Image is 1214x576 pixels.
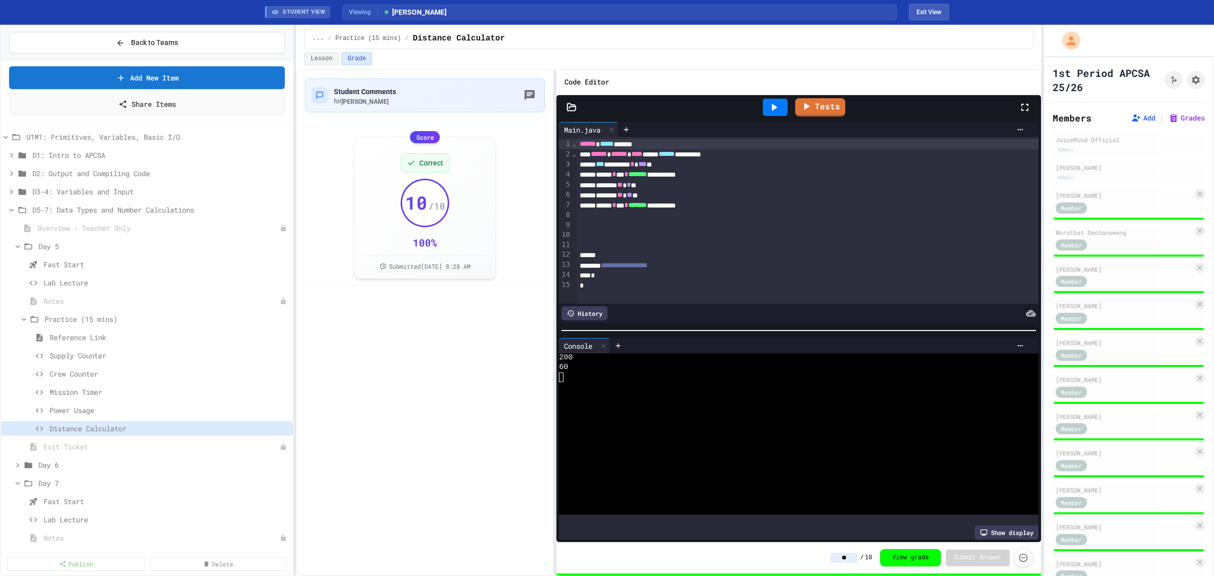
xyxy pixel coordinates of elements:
span: Lab Lecture [44,514,289,525]
div: [PERSON_NAME] [1056,301,1193,310]
div: [PERSON_NAME] [1056,448,1193,458]
span: Member [1061,461,1082,470]
span: D2: Output and Compiling Code [32,168,289,179]
button: Click to see fork details [1164,71,1183,89]
span: / [860,554,863,562]
button: Exit student view [909,4,949,20]
div: Unpublished [280,225,287,232]
div: 100 % [413,235,437,250]
span: Distance Calculator [413,32,505,45]
span: / [405,34,409,43]
span: Day 5 [38,241,289,252]
div: JuiceMind Official [1056,135,1202,144]
span: Overview - Teacher Only [37,223,280,233]
div: Console [559,338,610,353]
iframe: chat widget [1130,491,1204,534]
div: 2 [559,149,572,159]
div: Show display [975,525,1038,540]
div: 10 [559,230,572,240]
span: Supply Counter [50,350,289,361]
span: Fast Start [44,496,289,507]
span: [PERSON_NAME] [341,98,388,105]
div: History [561,306,608,320]
div: Unpublished [280,534,287,542]
div: 5 [559,180,572,190]
div: Score [410,131,440,143]
span: Fast Start [44,259,289,270]
span: 60 [559,363,568,373]
span: Member [1061,498,1082,507]
button: Assignment Settings [1187,71,1205,89]
div: Unpublished [280,298,287,305]
span: [PERSON_NAME] [383,7,447,18]
button: Submit Answer [946,550,1010,566]
span: / [328,34,331,43]
div: [PERSON_NAME] [1056,191,1193,200]
div: 4 [559,170,572,180]
div: Console [559,341,597,351]
div: 12 [559,250,572,260]
span: D1: Intro to APCSA [32,150,289,160]
span: Crew Counter [50,368,289,379]
div: [PERSON_NAME] [1056,522,1193,531]
div: [PERSON_NAME] [1056,412,1193,421]
h2: Members [1053,111,1092,125]
span: Notes [44,296,280,306]
span: / 10 [428,199,445,213]
span: Member [1061,424,1082,433]
span: Member [1061,240,1082,250]
div: 13 [559,260,572,270]
div: 7 [559,200,572,210]
button: Back to Teams [9,32,285,54]
div: [PERSON_NAME] [1056,559,1193,568]
span: Notes [44,532,280,543]
div: [PERSON_NAME] [1056,338,1193,347]
span: 200 [559,353,573,363]
div: [PERSON_NAME] [1056,375,1193,384]
span: Fold line [572,140,577,148]
span: Day 7 [38,478,289,488]
div: for [334,97,396,106]
span: U1M1: Primitives, Variables, Basic I/O [26,132,289,142]
span: D5-7: Data Types and Number Calculations [32,204,289,215]
button: Add [1131,113,1155,123]
span: | [1159,112,1164,124]
a: Add New Item [9,66,285,89]
span: Submit Answer [954,554,1002,562]
a: Publish [7,557,145,571]
span: D3-4: Variables and Input [32,186,289,197]
span: Member [1061,535,1082,544]
div: 3 [559,159,572,170]
button: Grades [1168,113,1205,123]
div: Main.java [559,122,618,137]
span: Back to Teams [131,37,178,48]
div: 11 [559,240,572,250]
a: Delete [149,557,287,571]
div: Main.java [559,125,605,135]
a: Tests [795,98,845,116]
h1: 1st Period APCSA 25/26 [1053,66,1160,94]
span: Exit Ticket [44,441,280,452]
div: Admin [1056,145,1075,154]
button: Force resubmission of student's answer (Admin only) [1014,548,1033,567]
button: View grade [880,549,941,566]
span: Practice (15 mins) [45,314,289,324]
div: [PERSON_NAME] [1056,163,1202,172]
span: Reference Link [50,332,289,343]
span: Member [1061,314,1082,323]
div: 14 [559,270,572,280]
span: Lab Lecture [44,277,289,288]
button: Lesson [304,52,339,65]
span: Fold line [572,150,577,158]
button: Grade [341,52,372,65]
span: Mission Timer [50,387,289,397]
span: Student Comments [334,88,396,96]
div: My Account [1052,29,1083,52]
span: ... [313,34,324,43]
span: Member [1061,388,1082,397]
span: Member [1061,351,1082,360]
div: 9 [559,220,572,230]
span: Submitted [DATE] 8:28 AM [389,262,470,270]
span: Day 6 [38,460,289,470]
div: 15 [559,280,572,290]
